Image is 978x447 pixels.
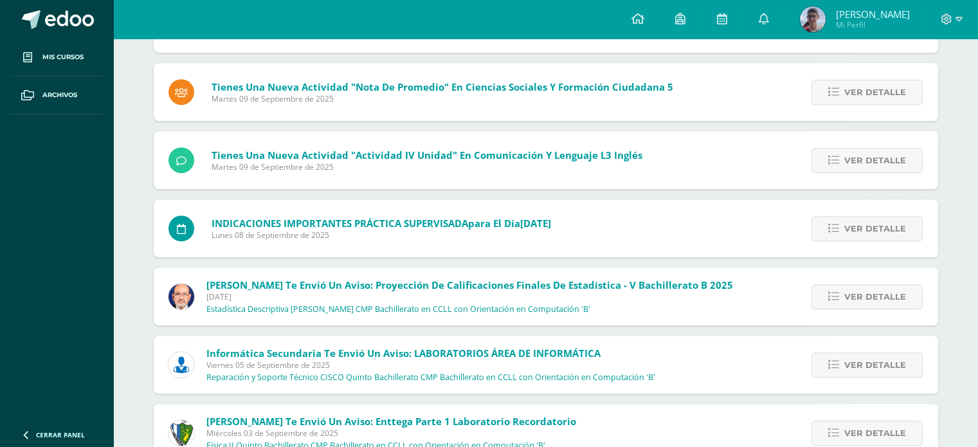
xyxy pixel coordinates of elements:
[206,304,590,315] p: Estadística Descriptiva [PERSON_NAME] CMP Bachillerato en CCLL con Orientación en Computación 'B'
[206,415,576,428] span: [PERSON_NAME] te envió un aviso: Enttega parte 1 laboratorio recordatorio
[212,93,673,104] span: Martes 09 de Septiembre de 2025
[36,430,85,439] span: Cerrar panel
[206,347,601,360] span: Informática Secundaria te envió un aviso: LABORATORIOS ÁREA DE INFORMÁTICA
[10,77,103,114] a: Archivos
[835,19,909,30] span: Mi Perfil
[844,217,906,241] span: Ver detalle
[212,230,551,241] span: Lunes 08 de Septiembre de 2025
[800,6,826,32] img: 108c31ba970ce73aae4c542f034b0b86.png
[212,217,468,230] span: INDICACIONES IMPORTANTES PRÁCTICA SUPERVISADA
[206,278,733,291] span: [PERSON_NAME] te envió un aviso: Proyección de Calificaciones Finales de Estadística - V Bachille...
[844,80,906,104] span: Ver detalle
[206,291,733,302] span: [DATE]
[206,428,576,439] span: Miércoles 03 de Septiembre de 2025
[844,421,906,445] span: Ver detalle
[212,149,642,161] span: Tienes una nueva actividad "Actividad IV Unidad" En Comunicación y Lenguaje L3 Inglés
[844,149,906,172] span: Ver detalle
[212,80,673,93] span: Tienes una nueva actividad "Nota de promedio" En Ciencias Sociales y Formación Ciudadana 5
[844,353,906,377] span: Ver detalle
[10,39,103,77] a: Mis cursos
[42,52,84,62] span: Mis cursos
[212,217,551,230] span: para el día
[206,360,655,370] span: Viernes 05 de Septiembre de 2025
[212,161,642,172] span: Martes 09 de Septiembre de 2025
[168,284,194,309] img: 6b7a2a75a6c7e6282b1a1fdce061224c.png
[835,8,909,21] span: [PERSON_NAME]
[42,90,77,100] span: Archivos
[168,420,194,446] img: d7d6d148f6dec277cbaab50fee73caa7.png
[844,285,906,309] span: Ver detalle
[520,217,551,230] span: [DATE]
[206,372,655,383] p: Reparación y Soporte Técnico CISCO Quinto Bachillerato CMP Bachillerato en CCLL con Orientación e...
[168,352,194,378] img: 6ed6846fa57649245178fca9fc9a58dd.png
